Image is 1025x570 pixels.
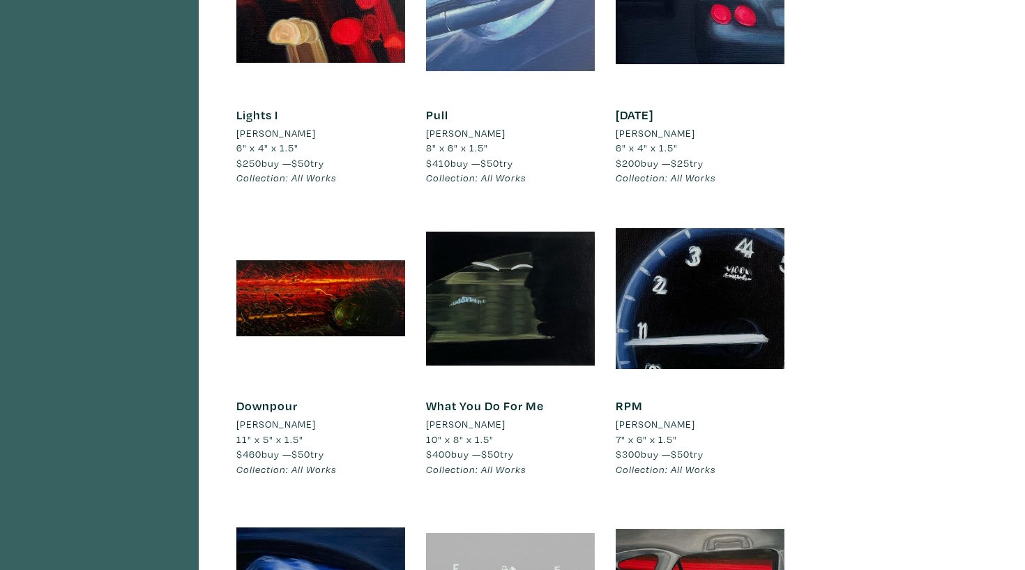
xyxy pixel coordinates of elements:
span: buy — try [426,156,513,170]
a: Pull [426,107,448,123]
span: $460 [236,447,261,460]
a: [PERSON_NAME] [426,417,595,432]
em: Collection: All Works [426,171,526,184]
em: Collection: All Works [426,463,526,476]
span: buy — try [616,156,704,170]
em: Collection: All Works [236,171,337,184]
a: [PERSON_NAME] [616,126,784,141]
span: $250 [236,156,261,170]
span: 11" x 5" x 1.5" [236,433,303,446]
span: $50 [671,447,690,460]
a: [DATE] [616,107,653,123]
span: 6" x 4" x 1.5" [616,141,678,154]
a: What You Do For Me [426,398,544,414]
a: [PERSON_NAME] [236,126,405,141]
span: $410 [426,156,450,170]
li: [PERSON_NAME] [616,126,695,141]
span: $300 [616,447,641,460]
li: [PERSON_NAME] [426,126,506,141]
span: buy — try [236,156,324,170]
span: buy — try [426,447,514,460]
span: 7" x 6" x 1.5" [616,433,677,446]
li: [PERSON_NAME] [236,417,316,432]
li: [PERSON_NAME] [426,417,506,432]
span: $50 [291,156,310,170]
span: $25 [671,156,690,170]
li: [PERSON_NAME] [236,126,316,141]
a: RPM [616,398,643,414]
a: [PERSON_NAME] [236,417,405,432]
em: Collection: All Works [616,463,716,476]
a: Downpour [236,398,298,414]
em: Collection: All Works [616,171,716,184]
span: $50 [481,447,500,460]
span: $200 [616,156,641,170]
span: $50 [480,156,499,170]
li: [PERSON_NAME] [616,417,695,432]
span: $400 [426,447,451,460]
em: Collection: All Works [236,463,337,476]
span: buy — try [236,447,324,460]
a: [PERSON_NAME] [616,417,784,432]
span: buy — try [616,447,704,460]
a: Lights I [236,107,278,123]
a: [PERSON_NAME] [426,126,595,141]
span: $50 [291,447,310,460]
span: 6" x 4" x 1.5" [236,141,298,154]
span: 10" x 8" x 1.5" [426,433,494,446]
span: 8" x 6" x 1.5" [426,141,488,154]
